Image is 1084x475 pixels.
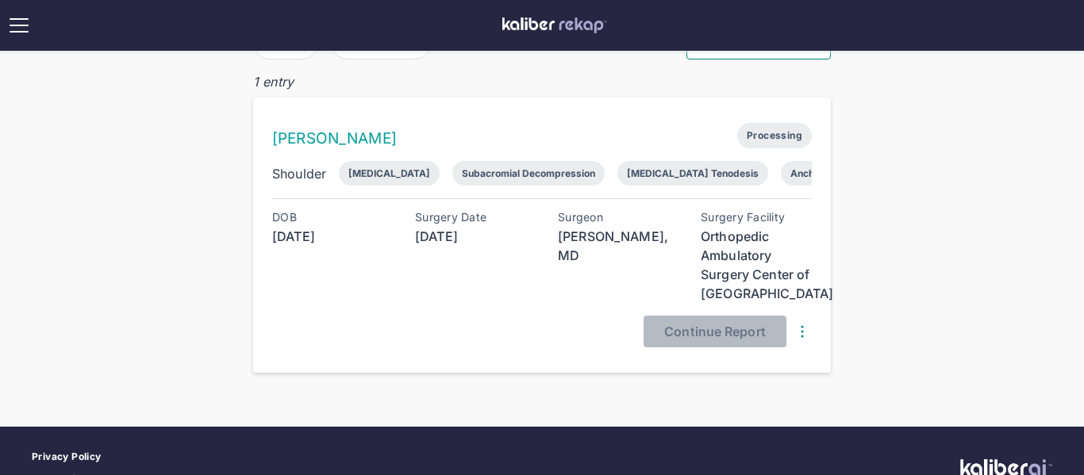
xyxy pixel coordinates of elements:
div: Shoulder [272,164,326,183]
div: Surgeon [558,211,669,224]
img: DotsThreeVertical.31cb0eda.svg [793,322,812,341]
div: 1 entry [253,72,831,91]
button: Continue Report [644,316,786,347]
div: [MEDICAL_DATA] Tenodesis [627,167,759,179]
div: [DATE] [415,227,526,246]
img: kaliber labs logo [502,17,607,33]
div: [MEDICAL_DATA] [348,167,430,179]
div: Subacromial Decompression [462,167,595,179]
div: [DATE] [272,227,383,246]
span: Processing [737,123,812,148]
div: Anchoring of [MEDICAL_DATA] tendon [790,167,968,179]
span: Continue Report [664,324,766,339]
div: Surgery Date [415,211,526,224]
div: DOB [272,211,383,224]
div: Surgery Facility [701,211,812,224]
a: [PERSON_NAME] [272,129,397,147]
img: open menu icon [6,13,32,38]
div: [PERSON_NAME], MD [558,227,669,265]
div: Orthopedic Ambulatory Surgery Center of [GEOGRAPHIC_DATA] [701,227,812,303]
a: Privacy Policy [32,450,102,463]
